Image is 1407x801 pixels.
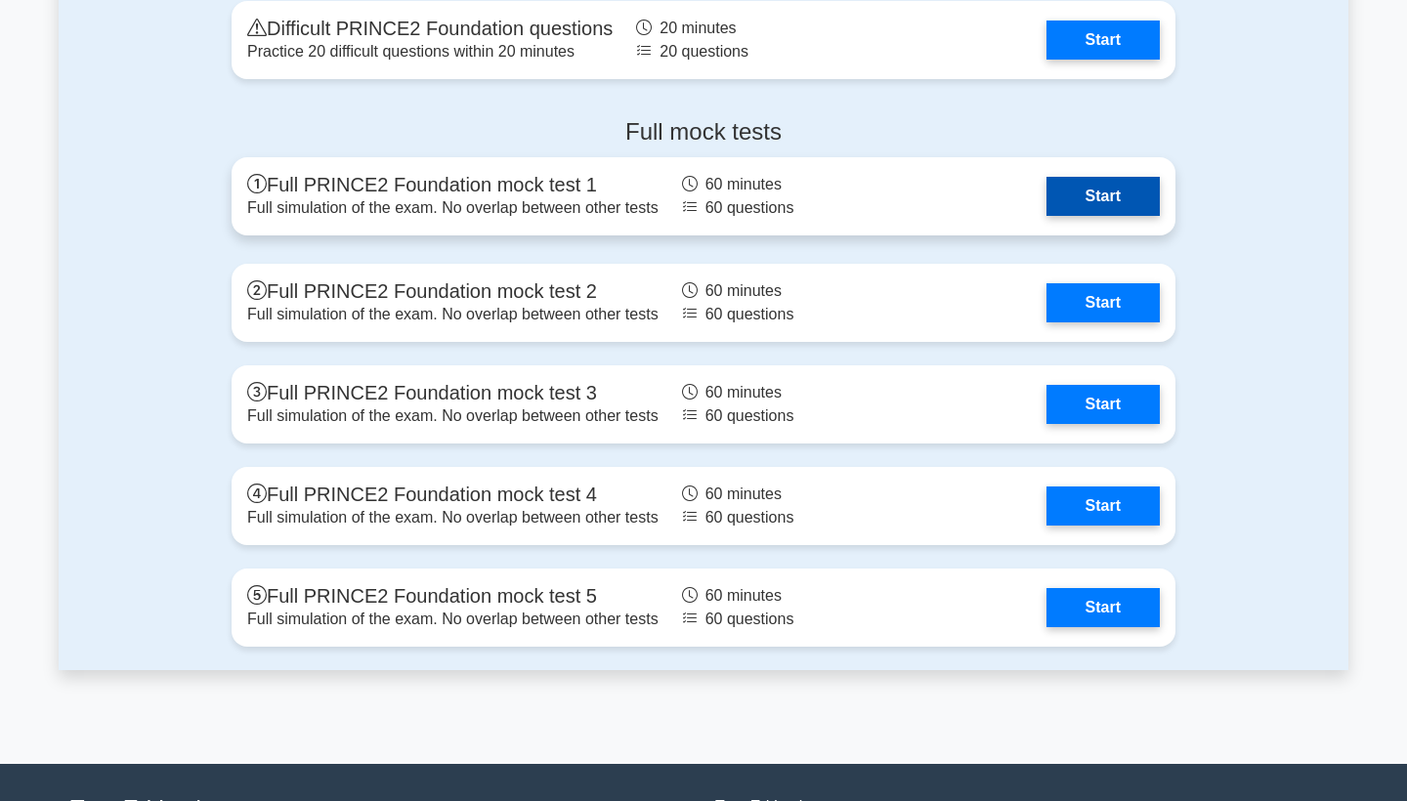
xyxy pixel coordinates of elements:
a: Start [1046,177,1160,216]
a: Start [1046,21,1160,60]
h4: Full mock tests [232,118,1175,147]
a: Start [1046,283,1160,322]
a: Start [1046,385,1160,424]
a: Start [1046,588,1160,627]
a: Start [1046,486,1160,526]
